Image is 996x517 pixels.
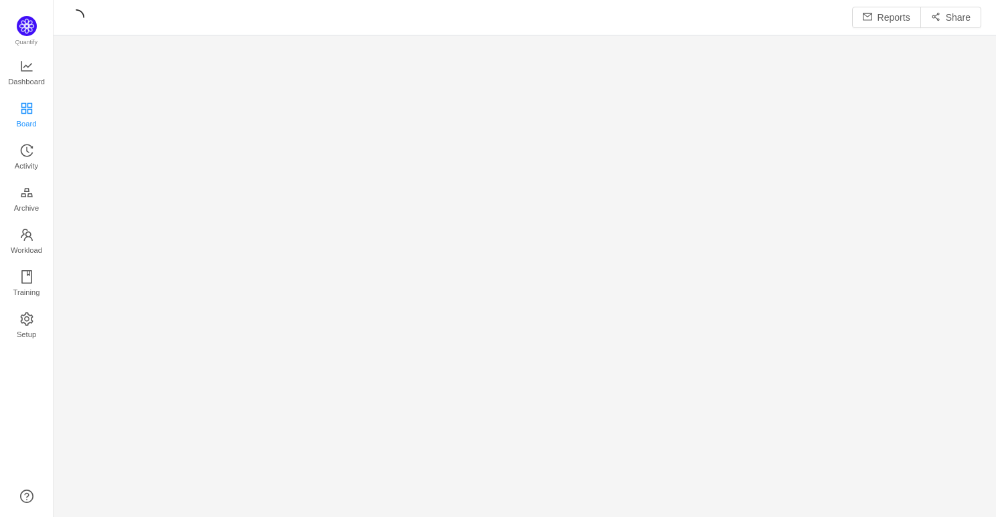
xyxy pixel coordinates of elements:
[920,7,981,28] button: icon: share-altShare
[17,321,36,348] span: Setup
[20,102,33,115] i: icon: appstore
[13,279,39,306] span: Training
[20,144,33,157] i: icon: history
[11,237,42,264] span: Workload
[20,144,33,171] a: Activity
[20,270,33,284] i: icon: book
[14,195,39,221] span: Archive
[20,187,33,213] a: Archive
[20,186,33,199] i: icon: gold
[20,102,33,129] a: Board
[8,68,45,95] span: Dashboard
[20,490,33,503] a: icon: question-circle
[20,229,33,255] a: Workload
[17,16,37,36] img: Quantify
[15,152,38,179] span: Activity
[20,271,33,298] a: Training
[68,9,84,25] i: icon: loading
[20,228,33,241] i: icon: team
[20,60,33,87] a: Dashboard
[20,60,33,73] i: icon: line-chart
[15,39,38,45] span: Quantify
[20,312,33,326] i: icon: setting
[17,110,37,137] span: Board
[20,313,33,340] a: Setup
[852,7,921,28] button: icon: mailReports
